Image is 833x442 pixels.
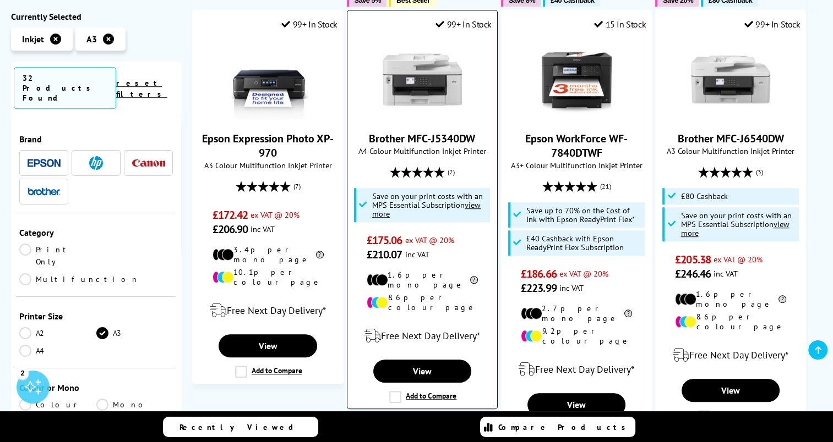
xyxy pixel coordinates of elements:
[213,267,324,287] li: 10.1p per colour page
[353,321,492,351] div: modal_delivery
[714,254,763,264] span: ex VAT @ 20%
[675,289,786,309] li: 1.6p per mono page
[19,399,96,411] a: Colour
[372,200,481,219] u: view more
[235,366,302,378] label: Add to Compare
[756,162,763,183] span: (3)
[14,67,116,109] span: 32 Products Found
[17,367,29,379] div: 2
[367,292,478,312] li: 8.6p per colour page
[213,245,324,264] li: 3.4p per mono page
[227,38,309,120] img: Epson Expression Photo XP-970
[373,360,471,383] a: View
[435,19,492,30] div: 99+ In Stock
[369,131,475,146] a: Brother MFC-J5340DW
[28,156,61,170] a: Epson
[96,327,173,339] a: A3
[405,235,454,245] span: ex VAT @ 20%
[521,281,557,295] span: £223.99
[198,295,337,326] div: modal_delivery
[28,185,61,198] a: Brother
[675,312,786,331] li: 8.6p per colour page
[28,187,61,195] img: Brother
[559,283,584,293] span: inc VAT
[744,19,801,30] div: 99+ In Stock
[179,422,304,432] span: Recently Viewed
[698,410,765,422] label: Add to Compare
[689,38,772,120] img: Brother MFC-J6540DW
[251,209,300,220] span: ex VAT @ 20%
[680,219,789,238] u: view more
[661,340,800,371] div: modal_delivery
[281,19,337,30] div: 99+ In Stock
[198,160,337,170] span: A3 Colour Multifunction Inkjet Printer
[227,112,309,123] a: Epson Expression Photo XP-970
[19,345,96,357] a: A4
[381,112,464,123] a: Brother MFC-J5340DW
[19,311,173,322] div: Printer Size
[521,267,557,281] span: £186.66
[680,210,791,238] span: Save on your print costs with an MPS Essential Subscription
[678,131,784,146] a: Brother MFC-J6540DW
[80,156,113,170] a: HP
[535,112,618,123] a: Epson WorkForce WF-7840DTWF
[714,268,738,279] span: inc VAT
[293,176,301,197] span: (7)
[22,34,44,45] span: Inkjet
[96,399,173,411] a: Mono
[527,393,625,416] a: View
[372,191,483,219] span: Save on your print costs with an MPS Essential Subscription
[19,134,173,145] div: Brand
[525,131,628,160] a: Epson WorkForce WF-7840DTWF
[202,131,334,160] a: Epson Expression Photo XP-970
[132,159,165,167] img: Canon
[680,192,727,201] span: £80 Cashback
[19,244,96,268] a: Print Only
[251,224,275,234] span: inc VAT
[682,379,780,402] a: View
[507,160,646,170] span: A3+ Colour Multifunction Inkjet Printer
[559,268,608,279] span: ex VAT @ 20%
[507,354,646,385] div: modal_delivery
[521,326,632,346] li: 9.2p per colour page
[213,208,248,222] span: £172.42
[132,156,165,170] a: Canon
[28,159,61,167] img: Epson
[19,273,139,285] a: Multifunction
[86,34,97,45] span: A3
[526,206,641,224] span: Save up to 70% on the Cost of Ink with Epson ReadyPrint Flex*
[661,146,800,156] span: A3 Colour Multifunction Inkjet Printer
[594,19,646,30] div: 15 In Stock
[600,176,611,197] span: (21)
[675,267,711,281] span: £246.46
[498,422,631,432] span: Compare Products
[89,156,103,170] img: HP
[675,252,711,267] span: £205.38
[11,11,181,22] div: Currently Selected
[448,162,455,183] span: (2)
[19,227,173,238] div: Category
[689,112,772,123] a: Brother MFC-J6540DW
[163,417,318,437] a: Recently Viewed
[381,38,464,120] img: Brother MFC-J5340DW
[219,334,317,357] a: View
[526,234,641,252] span: £40 Cashback with Epson ReadyPrint Flex Subscription
[353,146,492,156] span: A4 Colour Multifunction Inkjet Printer
[367,233,402,247] span: £175.06
[19,382,173,393] div: Colour or Mono
[521,303,632,323] li: 2.7p per mono page
[535,38,618,120] img: Epson WorkForce WF-7840DTWF
[367,247,402,262] span: £210.07
[19,327,96,339] a: A2
[389,391,456,403] label: Add to Compare
[480,417,635,437] a: Compare Products
[116,78,167,99] a: reset filters
[367,270,478,290] li: 1.6p per mono page
[213,222,248,236] span: £206.90
[405,249,429,259] span: inc VAT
